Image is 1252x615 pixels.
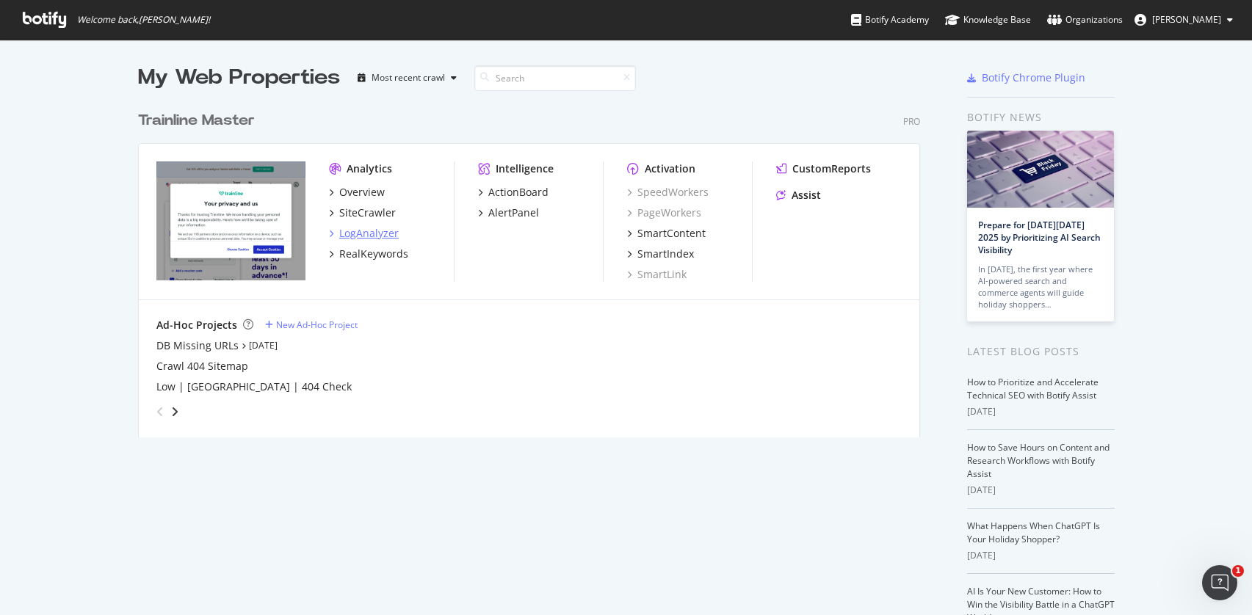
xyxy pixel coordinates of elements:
div: Botify Academy [851,12,929,27]
div: angle-right [170,404,180,419]
div: grid [138,92,932,437]
div: Intelligence [496,161,554,176]
div: SiteCrawler [339,205,396,220]
button: Most recent crawl [352,66,463,90]
span: Welcome back, [PERSON_NAME] ! [77,14,210,26]
img: https://www.thetrainline.com [156,161,305,280]
a: ActionBoard [478,185,549,200]
a: RealKeywords [329,247,408,261]
div: In [DATE], the first year where AI-powered search and commerce agents will guide holiday shoppers… [978,263,1103,310]
span: 1 [1232,565,1244,577]
div: ActionBoard [488,185,549,200]
div: Latest Blog Posts [967,343,1115,360]
a: PageWorkers [627,205,701,220]
div: SmartContent [637,226,706,241]
a: Low | [GEOGRAPHIC_DATA] | 404 Check [156,379,352,394]
a: Botify Chrome Plugin [967,70,1085,85]
div: CustomReports [792,161,871,176]
div: LogAnalyzer [339,226,399,241]
a: LogAnalyzer [329,226,399,241]
div: Analytics [347,161,392,176]
a: SiteCrawler [329,205,396,220]
a: How to Prioritize and Accelerate Technical SEO with Botify Assist [967,376,1099,401]
a: Assist [776,188,821,203]
a: New Ad-Hoc Project [265,319,358,331]
input: Search [474,65,636,91]
div: Most recent crawl [372,73,445,82]
a: Prepare for [DATE][DATE] 2025 by Prioritizing AI Search Visibility [978,219,1101,256]
div: SmartIndex [637,247,694,261]
a: CustomReports [776,161,871,176]
a: What Happens When ChatGPT Is Your Holiday Shopper? [967,520,1100,545]
iframe: Intercom live chat [1202,565,1237,600]
a: AlertPanel [478,205,539,220]
div: Pro [903,115,920,128]
div: [DATE] [967,549,1115,562]
div: Overview [339,185,385,200]
a: Crawl 404 Sitemap [156,359,248,374]
button: [PERSON_NAME] [1123,8,1245,32]
div: Assist [792,188,821,203]
div: angle-left [151,400,170,423]
div: Activation [645,161,695,176]
div: Botify Chrome Plugin [982,70,1085,85]
div: Trainline Master [138,110,255,131]
div: Botify news [967,109,1115,125]
a: SmartIndex [627,247,694,261]
div: My Web Properties [138,63,340,92]
a: SpeedWorkers [627,185,709,200]
span: Christopher Boyd [1152,13,1221,26]
a: SmartLink [627,267,687,282]
a: SmartContent [627,226,706,241]
a: Overview [329,185,385,200]
div: Knowledge Base [945,12,1031,27]
div: New Ad-Hoc Project [276,319,358,331]
div: Ad-Hoc Projects [156,318,237,332]
div: RealKeywords [339,247,408,261]
a: Trainline Master [138,110,261,131]
div: AlertPanel [488,205,539,220]
a: [DATE] [249,339,278,352]
a: How to Save Hours on Content and Research Workflows with Botify Assist [967,441,1110,480]
a: DB Missing URLs [156,338,239,353]
div: [DATE] [967,484,1115,497]
div: [DATE] [967,405,1115,418]
img: Prepare for Black Friday 2025 by Prioritizing AI Search Visibility [967,131,1114,208]
div: Organizations [1047,12,1123,27]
